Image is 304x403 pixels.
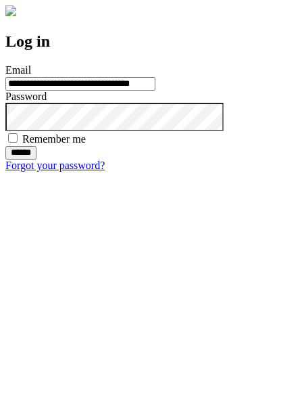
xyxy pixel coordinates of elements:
[5,5,16,16] img: logo-4e3dc11c47720685a147b03b5a06dd966a58ff35d612b21f08c02c0306f2b779.png
[5,160,105,171] a: Forgot your password?
[5,64,31,76] label: Email
[22,133,86,145] label: Remember me
[5,91,47,102] label: Password
[5,32,299,51] h2: Log in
